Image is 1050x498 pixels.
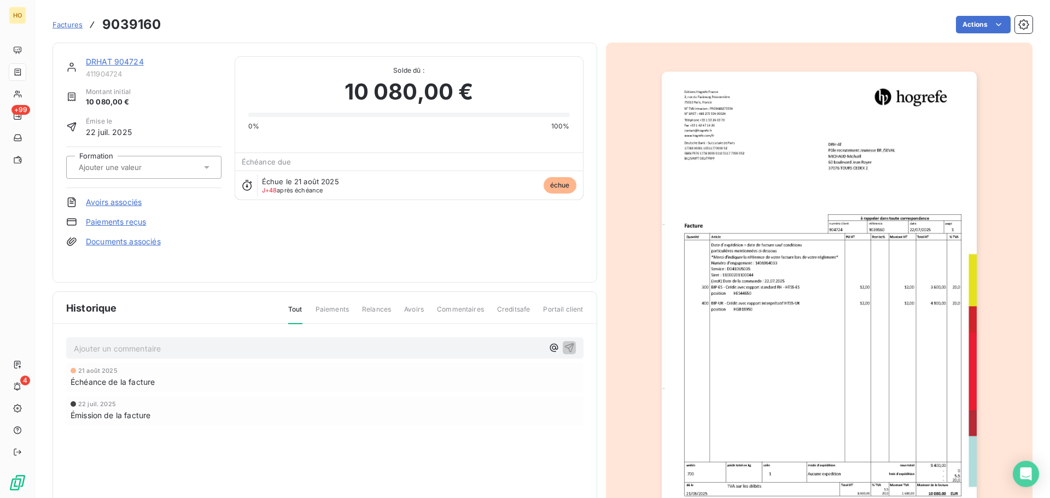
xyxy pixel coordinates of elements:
span: Relances [362,304,391,323]
span: 411904724 [86,69,221,78]
span: 0% [248,121,259,131]
span: Émise le [86,116,132,126]
span: Émission de la facture [71,409,150,421]
img: Logo LeanPay [9,474,26,491]
div: HO [9,7,26,24]
span: Tout [288,304,302,324]
span: Solde dû : [248,66,570,75]
div: Open Intercom Messenger [1013,461,1039,487]
span: 4 [20,376,30,385]
a: DRHAT 904724 [86,57,144,66]
span: 10 080,00 € [86,97,131,108]
span: 22 juil. 2025 [86,126,132,138]
span: Commentaires [437,304,484,323]
span: échue [544,177,576,194]
span: Portail client [543,304,583,323]
span: +99 [11,105,30,115]
span: 10 080,00 € [345,75,474,108]
span: Échéance due [242,157,291,166]
button: Actions [956,16,1011,33]
span: Avoirs [404,304,424,323]
span: Factures [52,20,83,29]
span: Échue le 21 août 2025 [262,177,339,186]
span: 100% [551,121,570,131]
span: après échéance [262,187,323,194]
a: Documents associés [86,236,161,247]
span: 22 juil. 2025 [78,401,116,407]
span: Paiements [316,304,349,323]
span: Échéance de la facture [71,376,155,388]
span: Historique [66,301,117,315]
a: Paiements reçus [86,216,146,227]
a: Avoirs associés [86,197,142,208]
span: Montant initial [86,87,131,97]
input: Ajouter une valeur [78,162,188,172]
span: J+48 [262,186,277,194]
span: 21 août 2025 [78,367,118,374]
span: Creditsafe [497,304,530,323]
a: Factures [52,19,83,30]
h3: 9039160 [102,15,161,34]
